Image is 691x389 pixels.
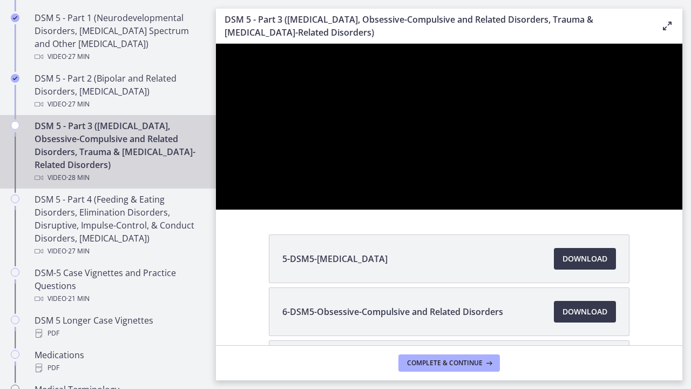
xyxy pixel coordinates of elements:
span: Download [563,305,607,318]
span: 5-DSM5-[MEDICAL_DATA] [282,252,388,265]
div: Video [35,171,203,184]
span: Complete & continue [407,359,483,367]
span: · 21 min [66,292,90,305]
span: · 27 min [66,245,90,258]
i: Completed [11,74,19,83]
div: Video [35,98,203,111]
div: PDF [35,361,203,374]
h3: DSM 5 - Part 3 ([MEDICAL_DATA], Obsessive-Compulsive and Related Disorders, Trauma & [MEDICAL_DAT... [225,13,643,39]
span: Download [563,252,607,265]
a: Download [554,301,616,323]
div: DSM 5 - Part 3 ([MEDICAL_DATA], Obsessive-Compulsive and Related Disorders, Trauma & [MEDICAL_DAT... [35,119,203,184]
a: Download [554,248,616,270]
iframe: Video Lesson [216,44,682,210]
span: · 28 min [66,171,90,184]
div: Medications [35,348,203,374]
div: DSM 5 - Part 2 (Bipolar and Related Disorders, [MEDICAL_DATA]) [35,72,203,111]
div: DSM-5 Case Vignettes and Practice Questions [35,266,203,305]
div: DSM 5 - Part 1 (Neurodevelopmental Disorders, [MEDICAL_DATA] Spectrum and Other [MEDICAL_DATA]) [35,11,203,63]
span: · 27 min [66,98,90,111]
span: · 27 min [66,50,90,63]
div: Video [35,245,203,258]
div: Video [35,50,203,63]
span: 6-DSM5-Obsessive-Compulsive and Related Disorders [282,305,503,318]
div: Video [35,292,203,305]
div: DSM 5 - Part 4 (Feeding & Eating Disorders, Elimination Disorders, Disruptive, Impulse-Control, &... [35,193,203,258]
i: Completed [11,14,19,22]
div: PDF [35,327,203,340]
button: Complete & continue [398,354,500,372]
div: DSM 5 Longer Case Vignettes [35,314,203,340]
